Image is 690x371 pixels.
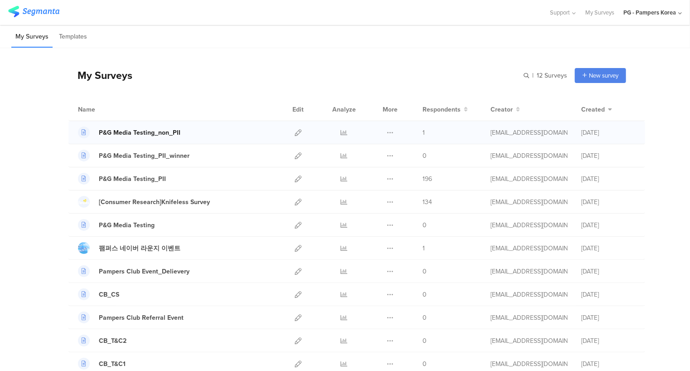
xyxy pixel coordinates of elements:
div: 팸퍼스 네이버 라운지 이벤트 [99,244,180,253]
span: 0 [423,359,427,369]
div: [DATE] [581,336,636,346]
div: [DATE] [581,244,636,253]
div: My Surveys [68,68,132,83]
div: Edit [288,98,308,121]
div: Name [78,105,132,114]
li: Templates [55,26,91,48]
span: Respondents [423,105,461,114]
div: park.m.3@pg.com [491,267,568,276]
div: [DATE] [581,267,636,276]
div: park.m.3@pg.com [491,151,568,161]
a: Pampers Club Referral Event [78,312,184,323]
span: 0 [423,267,427,276]
div: park.m.3@pg.com [491,336,568,346]
a: CB_T&C1 [78,358,126,370]
span: Creator [491,105,513,114]
div: More [380,98,400,121]
div: park.m.3@pg.com [491,128,568,137]
span: 0 [423,336,427,346]
div: P&G Media Testing [99,220,155,230]
span: 1 [423,244,425,253]
span: Created [581,105,605,114]
span: Support [550,8,570,17]
button: Creator [491,105,520,114]
li: My Surveys [11,26,53,48]
div: park.m.3@pg.com [491,244,568,253]
button: Created [581,105,612,114]
div: [DATE] [581,151,636,161]
div: Pampers Club Referral Event [99,313,184,322]
span: 1 [423,128,425,137]
div: P&G Media Testing_non_PII [99,128,180,137]
div: [DATE] [581,290,636,299]
div: CB_T&C2 [99,336,126,346]
a: CB_CS [78,288,119,300]
span: 196 [423,174,432,184]
div: PG - Pampers Korea [623,8,676,17]
span: 0 [423,151,427,161]
div: CB_T&C1 [99,359,126,369]
span: 0 [423,313,427,322]
div: [DATE] [581,220,636,230]
div: park.m.3@pg.com [491,220,568,230]
a: CB_T&C2 [78,335,126,347]
span: New survey [589,71,618,80]
div: [Consumer Research]Knifeless Survey [99,197,210,207]
div: park.m.3@pg.com [491,290,568,299]
span: 134 [423,197,432,207]
a: P&G Media Testing_PII_winner [78,150,190,161]
a: P&G Media Testing_PII [78,173,166,185]
div: Analyze [330,98,358,121]
div: park.m.3@pg.com [491,359,568,369]
button: Respondents [423,105,468,114]
div: [DATE] [581,313,636,322]
div: [DATE] [581,359,636,369]
div: [DATE] [581,128,636,137]
div: [DATE] [581,174,636,184]
span: 0 [423,290,427,299]
div: park.m.3@pg.com [491,313,568,322]
div: [DATE] [581,197,636,207]
div: park.m.3@pg.com [491,197,568,207]
img: segmanta logo [8,6,59,17]
div: P&G Media Testing_PII_winner [99,151,190,161]
span: 0 [423,220,427,230]
a: 팸퍼스 네이버 라운지 이벤트 [78,242,180,254]
a: [Consumer Research]Knifeless Survey [78,196,210,208]
a: P&G Media Testing [78,219,155,231]
div: CB_CS [99,290,119,299]
div: park.m.3@pg.com [491,174,568,184]
span: | [531,71,535,80]
span: 12 Surveys [537,71,567,80]
div: P&G Media Testing_PII [99,174,166,184]
a: Pampers Club Event_Delievery [78,265,190,277]
div: Pampers Club Event_Delievery [99,267,190,276]
a: P&G Media Testing_non_PII [78,127,180,138]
